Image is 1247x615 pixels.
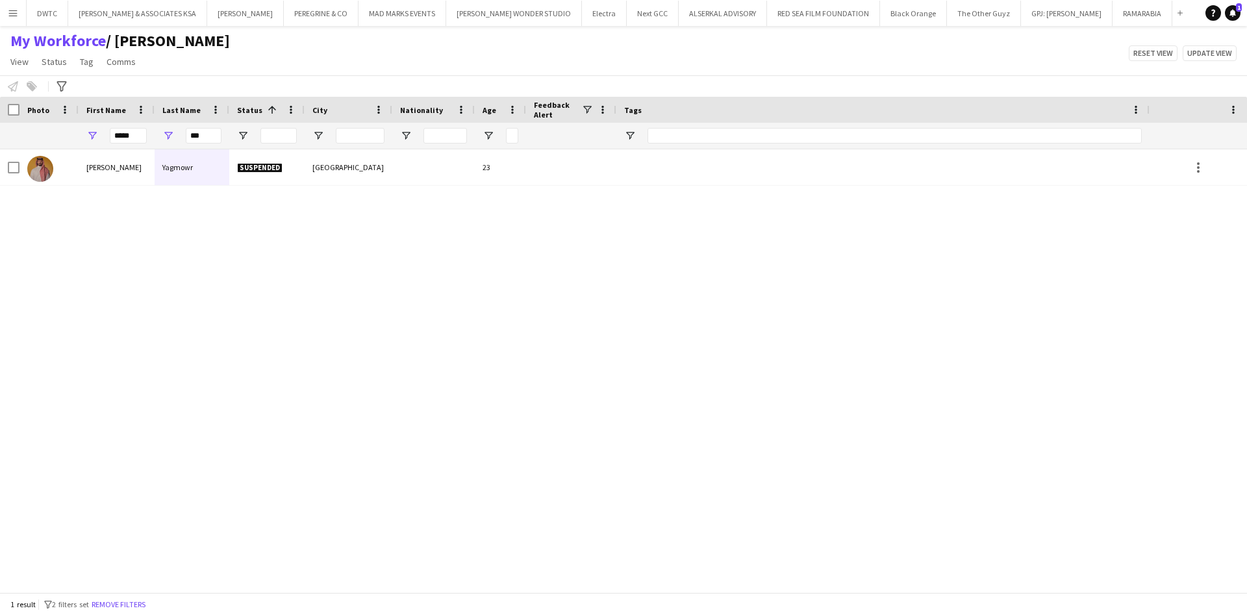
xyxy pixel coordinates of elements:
[237,163,283,173] span: Suspended
[1129,45,1178,61] button: Reset view
[312,130,324,142] button: Open Filter Menu
[80,56,94,68] span: Tag
[624,105,642,115] span: Tags
[75,53,99,70] a: Tag
[186,128,221,144] input: Last Name Filter Input
[1183,45,1237,61] button: Update view
[207,1,284,26] button: [PERSON_NAME]
[89,597,148,612] button: Remove filters
[162,105,201,115] span: Last Name
[1021,1,1113,26] button: GPJ: [PERSON_NAME]
[27,1,68,26] button: DWTC
[336,128,384,144] input: City Filter Input
[312,105,327,115] span: City
[237,130,249,142] button: Open Filter Menu
[446,1,582,26] button: [PERSON_NAME] WONDER STUDIO
[162,130,174,142] button: Open Filter Menu
[1225,5,1241,21] a: 1
[305,149,392,185] div: [GEOGRAPHIC_DATA]
[1113,1,1172,26] button: RAMARABIA
[52,599,89,609] span: 2 filters set
[359,1,446,26] button: MAD MARKS EVENTS
[880,1,947,26] button: Black Orange
[110,128,147,144] input: First Name Filter Input
[10,56,29,68] span: View
[260,128,297,144] input: Status Filter Input
[107,56,136,68] span: Comms
[483,105,496,115] span: Age
[27,105,49,115] span: Photo
[86,130,98,142] button: Open Filter Menu
[27,156,53,182] img: Ahmed Yagmowr
[1236,3,1242,12] span: 1
[475,149,526,185] div: 23
[582,1,627,26] button: Electra
[42,56,67,68] span: Status
[400,105,443,115] span: Nationality
[237,105,262,115] span: Status
[106,31,230,51] span: Julie
[767,1,880,26] button: RED SEA FILM FOUNDATION
[534,100,581,119] span: Feedback Alert
[679,1,767,26] button: ALSERKAL ADVISORY
[648,128,1142,144] input: Tags Filter Input
[400,130,412,142] button: Open Filter Menu
[79,149,155,185] div: [PERSON_NAME]
[423,128,467,144] input: Nationality Filter Input
[5,53,34,70] a: View
[947,1,1021,26] button: The Other Guyz
[483,130,494,142] button: Open Filter Menu
[86,105,126,115] span: First Name
[68,1,207,26] button: [PERSON_NAME] & ASSOCIATES KSA
[506,128,518,144] input: Age Filter Input
[624,130,636,142] button: Open Filter Menu
[36,53,72,70] a: Status
[10,31,106,51] a: My Workforce
[284,1,359,26] button: PEREGRINE & CO
[627,1,679,26] button: Next GCC
[155,149,229,185] div: Yagmowr
[101,53,141,70] a: Comms
[54,79,69,94] app-action-btn: Advanced filters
